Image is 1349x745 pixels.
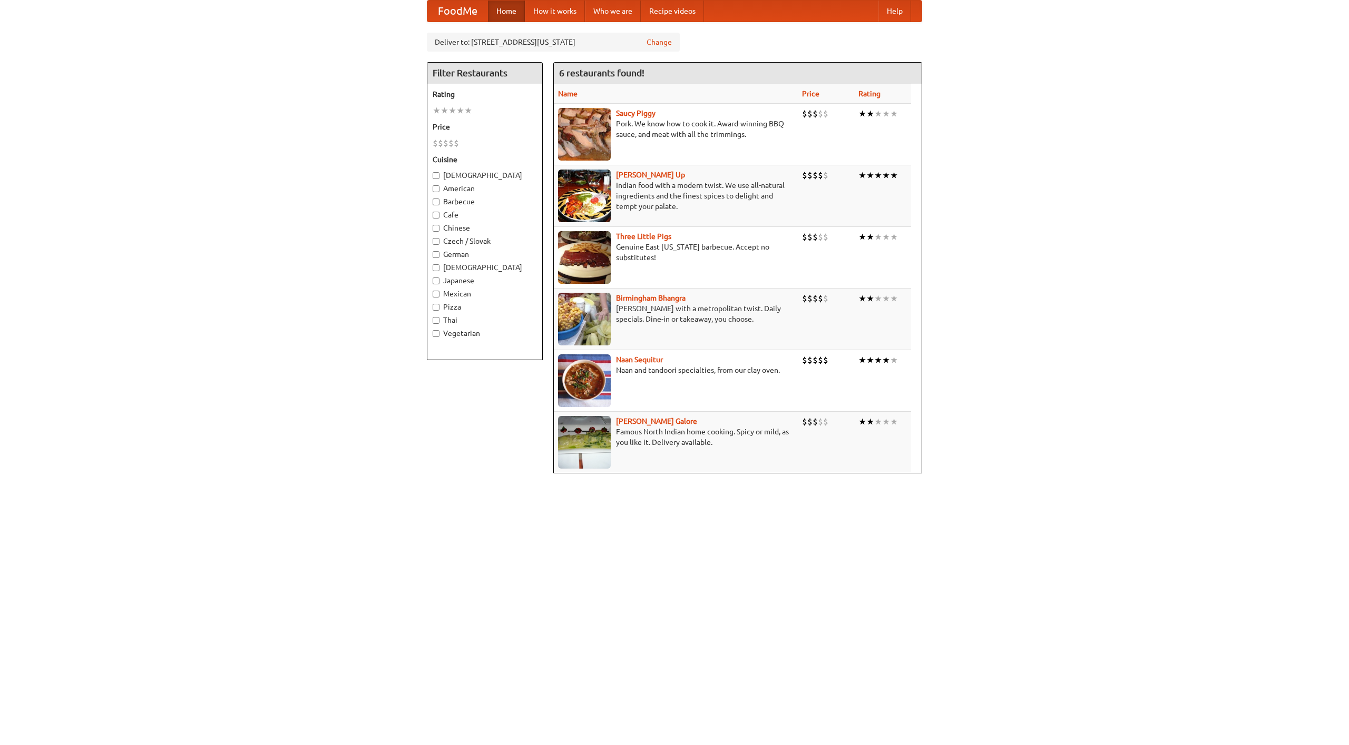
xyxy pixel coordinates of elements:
[813,231,818,243] li: $
[433,89,537,100] h5: Rating
[433,289,537,299] label: Mexican
[433,172,439,179] input: [DEMOGRAPHIC_DATA]
[818,293,823,304] li: $
[433,236,537,246] label: Czech / Slovak
[866,231,874,243] li: ★
[802,416,807,428] li: $
[433,330,439,337] input: Vegetarian
[443,137,448,149] li: $
[616,355,663,364] b: Naan Sequitur
[807,354,813,366] li: $
[802,293,807,304] li: $
[802,170,807,181] li: $
[802,108,807,120] li: $
[874,170,882,181] li: ★
[866,416,874,428] li: ★
[807,170,813,181] li: $
[858,90,881,98] a: Rating
[433,105,441,116] li: ★
[433,251,439,258] input: German
[807,231,813,243] li: $
[454,137,459,149] li: $
[558,108,611,161] img: saucy.jpg
[807,108,813,120] li: $
[858,231,866,243] li: ★
[866,354,874,366] li: ★
[433,328,537,339] label: Vegetarian
[559,68,644,78] ng-pluralize: 6 restaurants found!
[616,232,671,241] a: Three Little Pigs
[882,354,890,366] li: ★
[813,416,818,428] li: $
[823,170,828,181] li: $
[433,225,439,232] input: Chinese
[433,262,537,273] label: [DEMOGRAPHIC_DATA]
[558,170,611,222] img: curryup.jpg
[488,1,525,22] a: Home
[813,293,818,304] li: $
[823,354,828,366] li: $
[558,118,794,140] p: Pork. We know how to cook it. Award-winning BBQ sauce, and meat with all the trimmings.
[433,275,537,286] label: Japanese
[558,293,611,345] img: bhangra.jpg
[433,170,537,181] label: [DEMOGRAPHIC_DATA]
[433,302,537,312] label: Pizza
[866,293,874,304] li: ★
[433,198,439,205] input: Barbecue
[866,108,874,120] li: ★
[818,170,823,181] li: $
[890,231,898,243] li: ★
[866,170,874,181] li: ★
[433,317,439,324] input: Thai
[433,249,537,260] label: German
[433,277,439,284] input: Japanese
[882,293,890,304] li: ★
[438,137,443,149] li: $
[807,293,813,304] li: $
[433,291,439,297] input: Mexican
[427,1,488,22] a: FoodMe
[616,109,656,117] a: Saucy Piggy
[647,37,672,47] a: Change
[433,315,537,325] label: Thai
[558,242,794,263] p: Genuine East [US_STATE] barbecue. Accept no substitutes!
[823,108,828,120] li: $
[433,122,537,132] h5: Price
[433,185,439,192] input: American
[641,1,704,22] a: Recipe videos
[433,196,537,207] label: Barbecue
[890,293,898,304] li: ★
[616,417,697,425] a: [PERSON_NAME] Galore
[616,294,686,302] a: Birmingham Bhangra
[858,416,866,428] li: ★
[433,304,439,311] input: Pizza
[874,293,882,304] li: ★
[802,231,807,243] li: $
[874,416,882,428] li: ★
[456,105,464,116] li: ★
[433,264,439,271] input: [DEMOGRAPHIC_DATA]
[464,105,472,116] li: ★
[823,231,828,243] li: $
[818,354,823,366] li: $
[878,1,911,22] a: Help
[433,183,537,194] label: American
[858,170,866,181] li: ★
[585,1,641,22] a: Who we are
[882,170,890,181] li: ★
[890,108,898,120] li: ★
[558,416,611,469] img: currygalore.jpg
[807,416,813,428] li: $
[858,293,866,304] li: ★
[441,105,448,116] li: ★
[433,137,438,149] li: $
[427,33,680,52] div: Deliver to: [STREET_ADDRESS][US_STATE]
[558,426,794,448] p: Famous North Indian home cooking. Spicy or mild, as you like it. Delivery available.
[616,171,685,179] a: [PERSON_NAME] Up
[448,137,454,149] li: $
[858,108,866,120] li: ★
[558,90,578,98] a: Name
